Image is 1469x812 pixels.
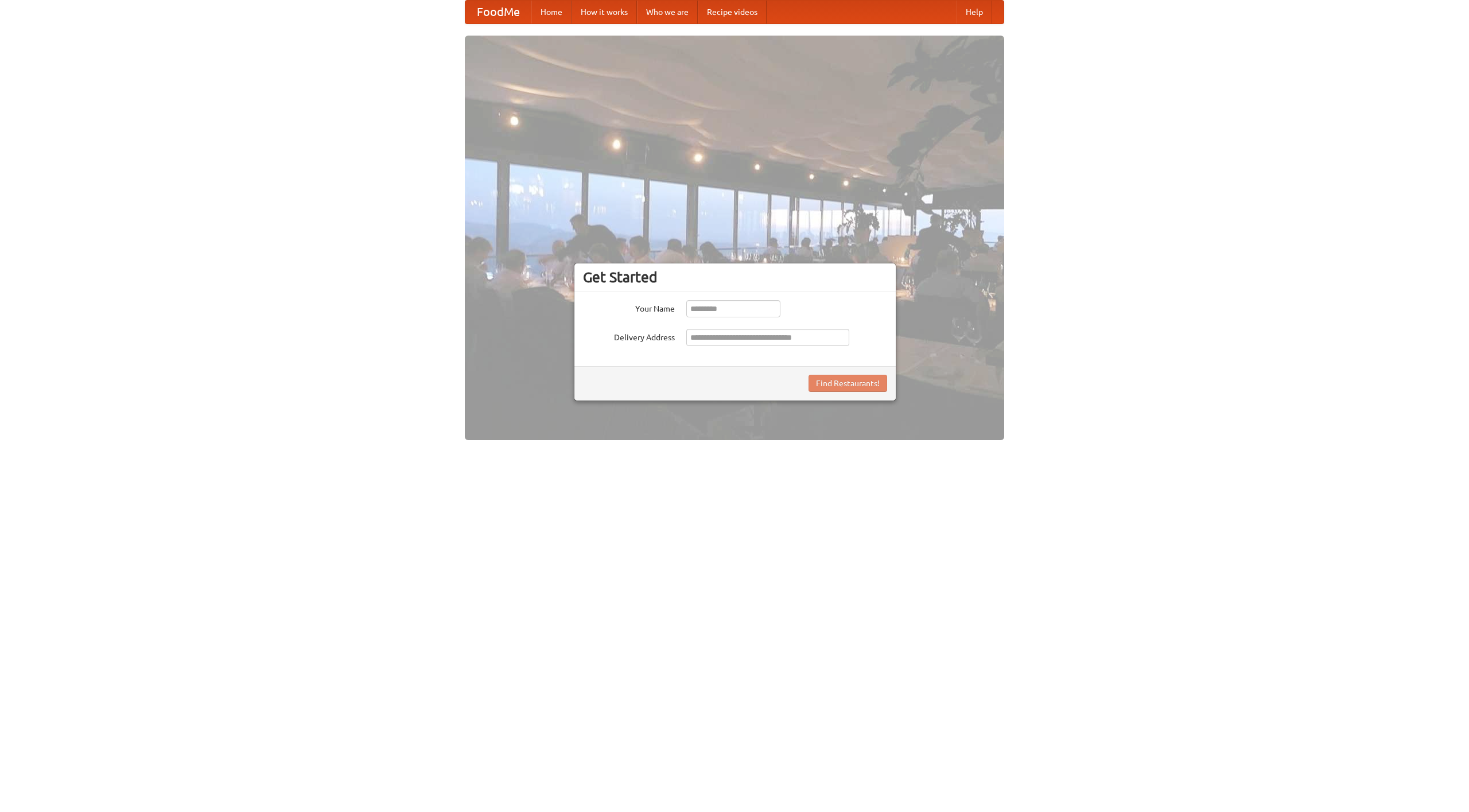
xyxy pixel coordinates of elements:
label: Your Name [583,300,675,314]
a: Home [531,1,572,24]
label: Delivery Address [583,329,675,343]
h3: Get Started [583,269,887,286]
a: Recipe videos [698,1,767,24]
a: Who we are [637,1,698,24]
a: FoodMe [465,1,531,24]
button: Find Restaurants! [809,375,887,392]
a: Help [957,1,992,24]
a: How it works [572,1,637,24]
